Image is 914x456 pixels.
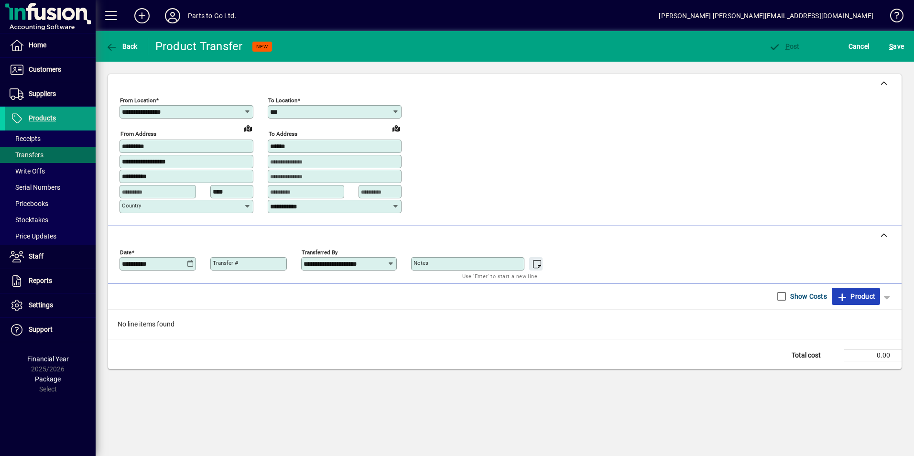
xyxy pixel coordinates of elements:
[787,349,844,361] td: Total cost
[462,271,537,282] mat-hint: Use 'Enter' to start a new line
[413,260,428,266] mat-label: Notes
[120,97,156,104] mat-label: From location
[10,135,41,142] span: Receipts
[769,43,800,50] span: ost
[5,179,96,195] a: Serial Numbers
[889,43,893,50] span: S
[887,38,906,55] button: Save
[849,39,870,54] span: Cancel
[5,147,96,163] a: Transfers
[29,65,61,73] span: Customers
[10,232,56,240] span: Price Updates
[5,228,96,244] a: Price Updates
[10,216,48,224] span: Stocktakes
[35,375,61,383] span: Package
[5,82,96,106] a: Suppliers
[188,8,237,23] div: Parts to Go Ltd.
[96,38,148,55] app-page-header-button: Back
[5,293,96,317] a: Settings
[5,33,96,57] a: Home
[5,318,96,342] a: Support
[122,202,141,209] mat-label: Country
[10,200,48,207] span: Pricebooks
[29,301,53,309] span: Settings
[157,7,188,24] button: Profile
[5,269,96,293] a: Reports
[256,43,268,50] span: NEW
[832,288,880,305] button: Product
[213,260,238,266] mat-label: Transfer #
[788,292,827,301] label: Show Costs
[108,310,902,339] div: No line items found
[155,39,243,54] div: Product Transfer
[883,2,902,33] a: Knowledge Base
[29,41,46,49] span: Home
[659,8,873,23] div: [PERSON_NAME] [PERSON_NAME][EMAIL_ADDRESS][DOMAIN_NAME]
[5,245,96,269] a: Staff
[5,212,96,228] a: Stocktakes
[302,249,337,255] mat-label: Transferred by
[29,277,52,284] span: Reports
[27,355,69,363] span: Financial Year
[127,7,157,24] button: Add
[240,120,256,136] a: View on map
[889,39,904,54] span: ave
[106,43,138,50] span: Back
[10,167,45,175] span: Write Offs
[5,163,96,179] a: Write Offs
[785,43,790,50] span: P
[846,38,872,55] button: Cancel
[29,252,44,260] span: Staff
[120,249,131,255] mat-label: Date
[29,114,56,122] span: Products
[844,349,902,361] td: 0.00
[837,289,875,304] span: Product
[29,326,53,333] span: Support
[29,90,56,98] span: Suppliers
[5,58,96,82] a: Customers
[389,120,404,136] a: View on map
[5,195,96,212] a: Pricebooks
[268,97,297,104] mat-label: To location
[10,151,44,159] span: Transfers
[10,184,60,191] span: Serial Numbers
[5,130,96,147] a: Receipts
[103,38,140,55] button: Back
[766,38,802,55] button: Post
